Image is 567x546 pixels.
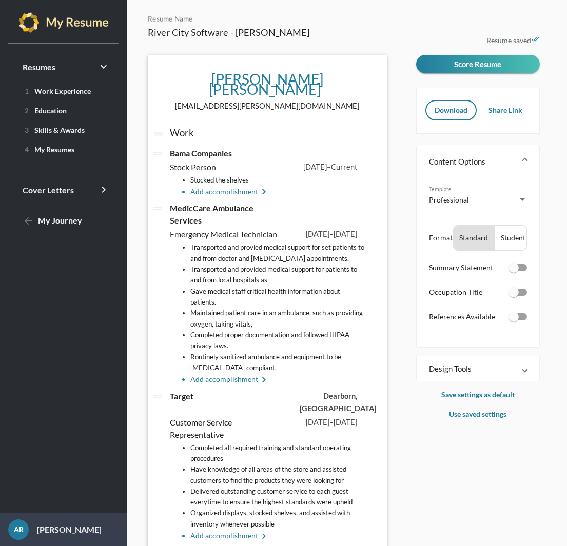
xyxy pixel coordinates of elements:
[21,87,91,95] span: Work Experience
[170,229,280,239] span: Emergency Medical Technician
[417,145,539,178] mat-expansion-panel-header: Content Options
[8,519,29,540] div: AR
[190,175,365,186] li: Stocked the shelves
[25,87,29,95] span: 1
[23,215,82,225] span: My Journey
[23,215,35,228] mat-icon: arrow_back
[25,106,29,115] span: 2
[453,226,494,250] button: Standard
[190,308,365,330] li: Maintained patient care in an ambulance, such as providing oxygen, taking vitals,
[303,163,327,171] span: [DATE]
[148,26,386,39] input: Resume Name
[21,106,67,115] span: Education
[29,523,102,536] p: [PERSON_NAME]
[416,34,540,47] p: Resume saved
[429,311,527,332] li: References Available
[190,330,365,352] li: Completed proper documentation and followed HIPAA privacy laws.
[175,102,359,110] span: [EMAIL_ADDRESS][PERSON_NAME][DOMAIN_NAME]
[190,530,365,542] li: Add accomplishment
[429,261,527,282] li: Summary Statement
[25,126,29,134] span: 3
[12,141,115,157] a: 4My Resumes
[23,62,55,72] span: Resumes
[190,286,365,308] li: Gave medical staff critical health information about patients.
[329,418,334,427] span: –
[12,122,115,138] a: 3Skills & Awards
[211,70,323,88] span: [PERSON_NAME]
[23,185,74,195] span: Cover Letters
[170,162,219,172] span: Stock Person
[306,418,329,427] span: [DATE]
[190,242,365,264] li: Transported and provied medical support for set patients to and from doctor and [MEDICAL_DATA] ap...
[435,106,467,114] span: Download
[488,106,522,114] span: Share Link
[429,363,515,374] mat-panel-title: Design Tools
[190,374,365,386] li: Add accomplishment
[170,391,193,401] span: Target
[258,374,270,387] mat-icon: keyboard_arrow_right
[429,286,527,307] li: Occupation Title
[334,418,357,427] span: [DATE]
[258,531,270,543] mat-icon: keyboard_arrow_right
[429,225,527,251] li: Format
[480,100,530,120] button: Share Link
[151,147,164,160] i: drag_handle
[306,230,329,238] span: [DATE]
[21,126,85,134] span: Skills & Awards
[190,186,365,198] li: Add accomplishment
[417,356,539,381] mat-expansion-panel-header: Design Tools
[429,156,515,167] mat-panel-title: Content Options
[25,145,29,154] span: 4
[327,163,331,171] span: –
[152,128,165,140] i: drag_handle
[454,59,501,69] span: Score Resume
[97,60,110,73] i: keyboard_arrow_right
[170,148,232,158] span: Bama Companies
[416,55,540,73] button: Score Resume
[170,417,232,439] span: Customer Service Representative
[12,83,115,99] a: 1Work Experience
[416,408,540,420] p: Use saved settings
[190,352,365,374] li: Routinely sanitized ambulance and equipment to be [MEDICAL_DATA] compliant.
[21,145,74,154] span: My Resumes
[190,264,365,286] li: Transported and provided medical support for patients to and from local hospitals as
[19,12,109,33] img: my-resume-light.png
[417,178,539,347] div: Content Options
[209,80,321,98] span: [PERSON_NAME]
[190,442,365,464] li: Completed all required training and standard operating procedures
[12,102,115,118] a: 2Education
[151,390,164,403] i: drag_handle
[170,203,253,225] span: MedicCare Ambulance Services
[190,464,365,486] li: Have knowledge of all areas of the store and assisted customers to find the products they were lo...
[429,195,469,204] span: Professional
[429,194,527,205] mat-select: Template
[97,184,110,196] i: keyboard_arrow_right
[425,100,477,120] button: Download
[416,389,540,401] p: Save settings as default
[329,230,334,238] span: –
[190,508,365,530] li: Organized displays, stocked shelves, and assisted with inventory whenever possible
[258,186,270,198] mat-icon: keyboard_arrow_right
[190,486,365,508] li: Delivered outstanding customer service to each guest everytime to ensure the highest standards we...
[495,226,532,250] button: Student
[531,35,540,44] i: done_all
[151,202,164,215] i: drag_handle
[331,163,357,171] span: Current
[334,230,357,238] span: [DATE]
[12,209,115,233] a: My Journey
[300,392,376,413] span: Dearborn, [GEOGRAPHIC_DATA]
